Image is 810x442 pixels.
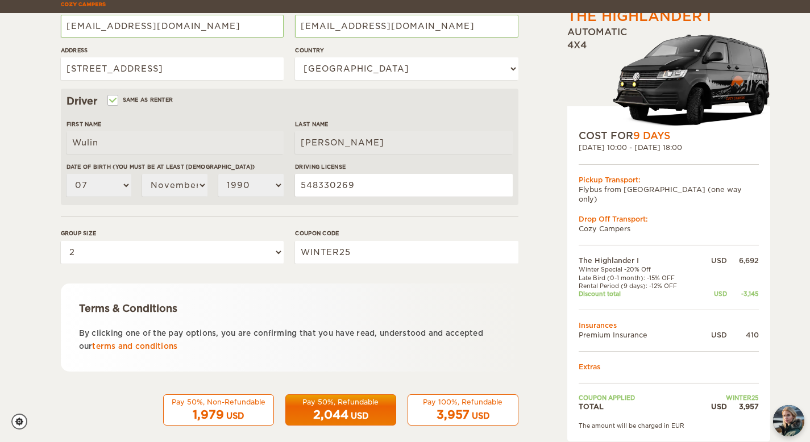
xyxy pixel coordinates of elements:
[579,256,700,265] td: The Highlander I
[579,320,759,330] td: Insurances
[61,15,284,37] input: e.g. example@example.com
[79,327,500,353] p: By clicking one of the pay options, you are confirming that you have read, understood and accepte...
[295,15,518,37] input: e.g. example@example.com
[67,94,513,108] div: Driver
[579,265,700,273] td: Winter Special -20% Off
[285,394,396,426] button: Pay 50%, Refundable 2,044 USD
[295,120,512,128] label: Last Name
[579,290,700,298] td: Discount total
[579,129,759,143] div: COST FOR
[613,30,770,129] img: stor-stuttur-old-new-5.png
[109,94,173,105] label: Same as renter
[11,414,35,430] a: Cookie settings
[295,131,512,154] input: e.g. Smith
[193,408,224,422] span: 1,979
[163,394,274,426] button: Pay 50%, Non-Refundable 1,979 USD
[727,290,759,298] div: -3,145
[472,410,489,422] div: USD
[171,397,267,407] div: Pay 50%, Non-Refundable
[579,394,700,402] td: Coupon applied
[567,7,711,26] div: The Highlander I
[579,175,759,185] div: Pickup Transport:
[79,302,500,315] div: Terms & Conditions
[579,224,759,233] td: Cozy Campers
[351,410,368,422] div: USD
[579,362,759,372] td: Extras
[295,229,518,237] label: Coupon code
[415,397,511,407] div: Pay 100%, Refundable
[61,46,284,55] label: Address
[437,408,470,422] span: 3,957
[773,405,804,436] img: Freyja at Cozy Campers
[633,130,670,141] span: 9 Days
[579,274,700,282] td: Late Bird (0-1 month): -15% OFF
[295,174,512,197] input: e.g. 14789654B
[313,408,348,422] span: 2,044
[773,405,804,436] button: chat-button
[700,290,727,298] div: USD
[579,185,759,204] td: Flybus from [GEOGRAPHIC_DATA] (one way only)
[293,397,389,407] div: Pay 50%, Refundable
[61,229,284,237] label: Group size
[579,422,759,430] div: The amount will be charged in EUR
[579,214,759,224] div: Drop Off Transport:
[567,26,770,129] div: Automatic 4x4
[67,131,284,154] input: e.g. William
[727,402,759,411] div: 3,957
[295,46,518,55] label: Country
[700,402,727,411] div: USD
[408,394,518,426] button: Pay 100%, Refundable 3,957 USD
[92,342,177,351] a: terms and conditions
[727,330,759,340] div: 410
[67,162,284,171] label: Date of birth (You must be at least [DEMOGRAPHIC_DATA])
[700,330,727,340] div: USD
[579,330,700,340] td: Premium Insurance
[67,120,284,128] label: First Name
[579,402,700,411] td: TOTAL
[700,256,727,265] div: USD
[700,394,759,402] td: WINTER25
[61,57,284,80] input: e.g. Street, City, Zip Code
[727,256,759,265] div: 6,692
[579,143,759,152] div: [DATE] 10:00 - [DATE] 18:00
[109,98,116,105] input: Same as renter
[579,282,700,290] td: Rental Period (9 days): -12% OFF
[226,410,244,422] div: USD
[295,162,512,171] label: Driving License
